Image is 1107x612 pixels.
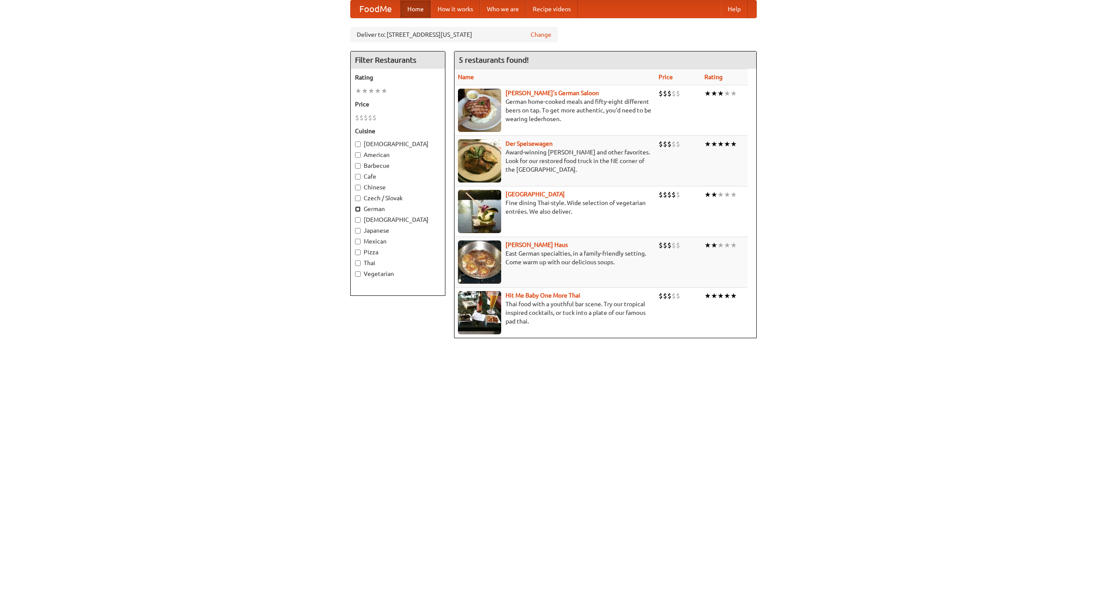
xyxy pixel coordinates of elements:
li: ★ [711,240,717,250]
li: ★ [730,291,737,301]
li: ★ [711,291,717,301]
li: ★ [717,89,724,98]
a: Help [721,0,748,18]
li: $ [667,139,672,149]
li: $ [663,291,667,301]
li: $ [663,190,667,199]
li: $ [672,89,676,98]
li: $ [372,113,377,122]
input: Czech / Slovak [355,195,361,201]
li: ★ [724,240,730,250]
li: ★ [717,291,724,301]
h5: Cuisine [355,127,441,135]
li: $ [663,240,667,250]
li: $ [676,190,680,199]
input: Chinese [355,185,361,190]
li: $ [672,240,676,250]
input: [DEMOGRAPHIC_DATA] [355,141,361,147]
li: $ [355,113,359,122]
a: Who we are [480,0,526,18]
li: $ [676,89,680,98]
li: ★ [730,190,737,199]
li: ★ [704,139,711,149]
h5: Rating [355,73,441,82]
label: Chinese [355,183,441,192]
input: Vegetarian [355,271,361,277]
a: Change [531,30,551,39]
li: ★ [355,86,362,96]
input: Mexican [355,239,361,244]
li: ★ [704,240,711,250]
p: Fine dining Thai-style. Wide selection of vegetarian entrées. We also deliver. [458,199,652,216]
li: $ [659,291,663,301]
li: $ [672,139,676,149]
input: Cafe [355,174,361,179]
li: $ [368,113,372,122]
input: American [355,152,361,158]
li: ★ [704,190,711,199]
li: ★ [711,89,717,98]
a: FoodMe [351,0,400,18]
b: [GEOGRAPHIC_DATA] [506,191,565,198]
li: $ [672,291,676,301]
li: ★ [724,139,730,149]
a: How it works [431,0,480,18]
h4: Filter Restaurants [351,51,445,69]
label: Barbecue [355,161,441,170]
li: ★ [717,139,724,149]
img: esthers.jpg [458,89,501,132]
li: $ [663,89,667,98]
a: Rating [704,74,723,80]
li: ★ [730,240,737,250]
li: $ [672,190,676,199]
label: Cafe [355,172,441,181]
input: Japanese [355,228,361,234]
label: Thai [355,259,441,267]
li: $ [667,89,672,98]
p: German home-cooked meals and fifty-eight different beers on tap. To get more authentic, you'd nee... [458,97,652,123]
li: ★ [724,89,730,98]
img: babythai.jpg [458,291,501,334]
div: Deliver to: [STREET_ADDRESS][US_STATE] [350,27,558,42]
a: Price [659,74,673,80]
label: Czech / Slovak [355,194,441,202]
input: Barbecue [355,163,361,169]
li: ★ [362,86,368,96]
a: [PERSON_NAME] Haus [506,241,568,248]
li: ★ [711,190,717,199]
li: ★ [704,89,711,98]
li: $ [659,190,663,199]
p: Award-winning [PERSON_NAME] and other favorites. Look for our restored food truck in the NE corne... [458,148,652,174]
a: Name [458,74,474,80]
li: $ [676,139,680,149]
li: ★ [730,89,737,98]
li: $ [663,139,667,149]
li: ★ [368,86,374,96]
li: ★ [711,139,717,149]
input: [DEMOGRAPHIC_DATA] [355,217,361,223]
label: [DEMOGRAPHIC_DATA] [355,215,441,224]
label: [DEMOGRAPHIC_DATA] [355,140,441,148]
label: Mexican [355,237,441,246]
b: Hit Me Baby One More Thai [506,292,580,299]
li: ★ [374,86,381,96]
h5: Price [355,100,441,109]
li: $ [359,113,364,122]
a: [PERSON_NAME]'s German Saloon [506,90,599,96]
img: kohlhaus.jpg [458,240,501,284]
img: satay.jpg [458,190,501,233]
li: ★ [724,291,730,301]
a: Der Speisewagen [506,140,553,147]
li: ★ [730,139,737,149]
li: $ [659,240,663,250]
li: ★ [381,86,387,96]
li: $ [659,89,663,98]
li: $ [676,291,680,301]
li: $ [667,291,672,301]
ng-pluralize: 5 restaurants found! [459,56,529,64]
label: Japanese [355,226,441,235]
li: ★ [717,240,724,250]
img: speisewagen.jpg [458,139,501,183]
